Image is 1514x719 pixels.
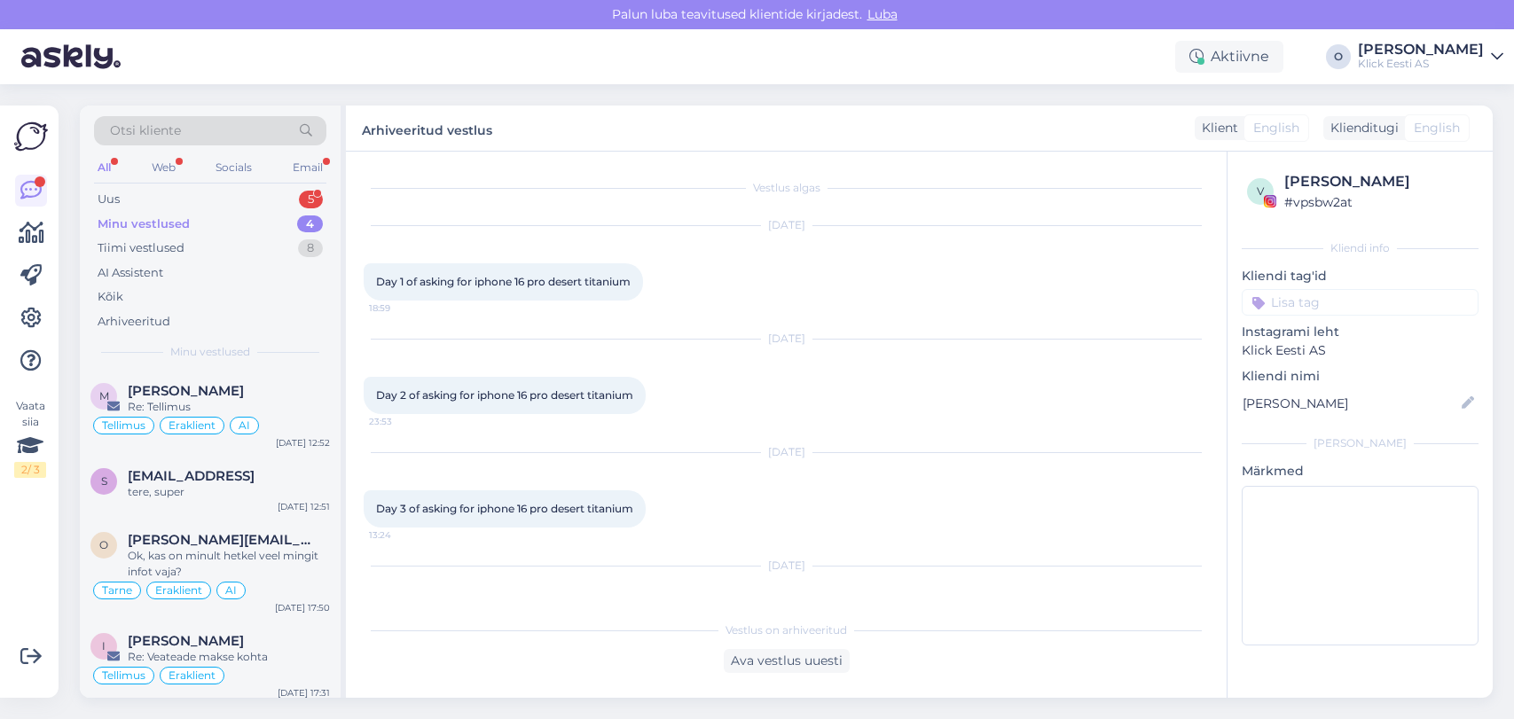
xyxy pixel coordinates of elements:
[369,301,435,315] span: 18:59
[369,528,435,542] span: 13:24
[1242,323,1479,341] p: Instagrami leht
[99,538,108,551] span: o
[1358,57,1484,71] div: Klick Eesti AS
[225,585,237,596] span: AI
[1326,44,1351,69] div: O
[128,532,312,548] span: olaf@ohv.ee
[14,398,46,478] div: Vaata siia
[364,558,1209,574] div: [DATE]
[1242,435,1479,451] div: [PERSON_NAME]
[155,585,202,596] span: Eraklient
[376,275,631,288] span: Day 1 of asking for iphone 16 pro desert titanium
[169,420,216,431] span: Eraklient
[278,500,330,513] div: [DATE] 12:51
[1242,240,1479,256] div: Kliendi info
[862,6,903,22] span: Luba
[289,156,326,179] div: Email
[102,670,145,681] span: Tellimus
[98,288,123,306] div: Kõik
[101,474,107,488] span: s
[298,239,323,257] div: 8
[14,120,48,153] img: Askly Logo
[94,156,114,179] div: All
[1242,341,1479,360] p: Klick Eesti AS
[1243,394,1458,413] input: Lisa nimi
[102,585,132,596] span: Tarne
[239,420,250,431] span: AI
[724,649,850,673] div: Ava vestlus uuesti
[128,484,330,500] div: tere, super
[128,633,244,649] span: Iris Tander
[1414,119,1460,137] span: English
[362,116,492,140] label: Arhiveeritud vestlus
[1284,192,1473,212] div: # vpsbw2at
[276,436,330,449] div: [DATE] 12:52
[726,622,847,638] span: Vestlus on arhiveeritud
[98,215,190,233] div: Minu vestlused
[1253,119,1299,137] span: English
[212,156,255,179] div: Socials
[278,686,330,699] div: [DATE] 17:31
[1358,43,1484,57] div: [PERSON_NAME]
[376,502,633,515] span: Day 3 of asking for iphone 16 pro desert titanium
[170,344,250,360] span: Minu vestlused
[1257,184,1264,198] span: v
[364,331,1209,347] div: [DATE]
[14,462,46,478] div: 2 / 3
[1175,41,1283,73] div: Aktiivne
[128,548,330,580] div: Ok, kas on minult hetkel veel mingit infot vaja?
[376,388,633,402] span: Day 2 of asking for iphone 16 pro desert titanium
[369,415,435,428] span: 23:53
[1242,289,1479,316] input: Lisa tag
[128,399,330,415] div: Re: Tellimus
[148,156,179,179] div: Web
[102,639,106,653] span: I
[98,313,170,331] div: Arhiveeritud
[364,217,1209,233] div: [DATE]
[297,215,323,233] div: 4
[169,670,216,681] span: Eraklient
[1242,367,1479,386] p: Kliendi nimi
[1358,43,1503,71] a: [PERSON_NAME]Klick Eesti AS
[1242,462,1479,481] p: Märkmed
[128,383,244,399] span: Marika Viikmann
[99,389,109,402] span: M
[1242,267,1479,285] p: Kliendi tag'id
[364,180,1209,196] div: Vestlus algas
[1284,171,1473,192] div: [PERSON_NAME]
[128,468,255,484] span: sandramikko338@gmail.con
[102,420,145,431] span: Tellimus
[1323,119,1399,137] div: Klienditugi
[110,121,181,140] span: Otsi kliente
[1195,119,1238,137] div: Klient
[275,601,330,614] div: [DATE] 17:50
[128,649,330,665] div: Re: Veateade makse kohta
[364,444,1209,460] div: [DATE]
[98,239,184,257] div: Tiimi vestlused
[299,191,323,208] div: 5
[98,191,120,208] div: Uus
[98,264,163,282] div: AI Assistent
